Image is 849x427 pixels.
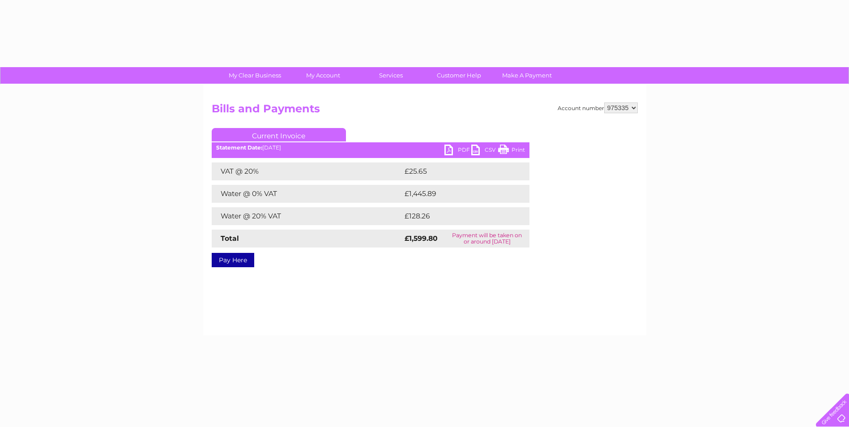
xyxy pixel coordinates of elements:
td: £25.65 [402,162,511,180]
a: Customer Help [422,67,496,84]
td: £128.26 [402,207,513,225]
a: Services [354,67,428,84]
td: Payment will be taken on or around [DATE] [445,230,529,248]
div: [DATE] [212,145,529,151]
a: Pay Here [212,253,254,267]
a: Print [498,145,525,158]
div: Account number [558,102,638,113]
b: Statement Date: [216,144,262,151]
a: CSV [471,145,498,158]
h2: Bills and Payments [212,102,638,120]
a: PDF [444,145,471,158]
strong: £1,599.80 [405,234,438,243]
a: Make A Payment [490,67,564,84]
td: £1,445.89 [402,185,516,203]
a: My Account [286,67,360,84]
td: VAT @ 20% [212,162,402,180]
td: Water @ 0% VAT [212,185,402,203]
a: Current Invoice [212,128,346,141]
a: My Clear Business [218,67,292,84]
strong: Total [221,234,239,243]
td: Water @ 20% VAT [212,207,402,225]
